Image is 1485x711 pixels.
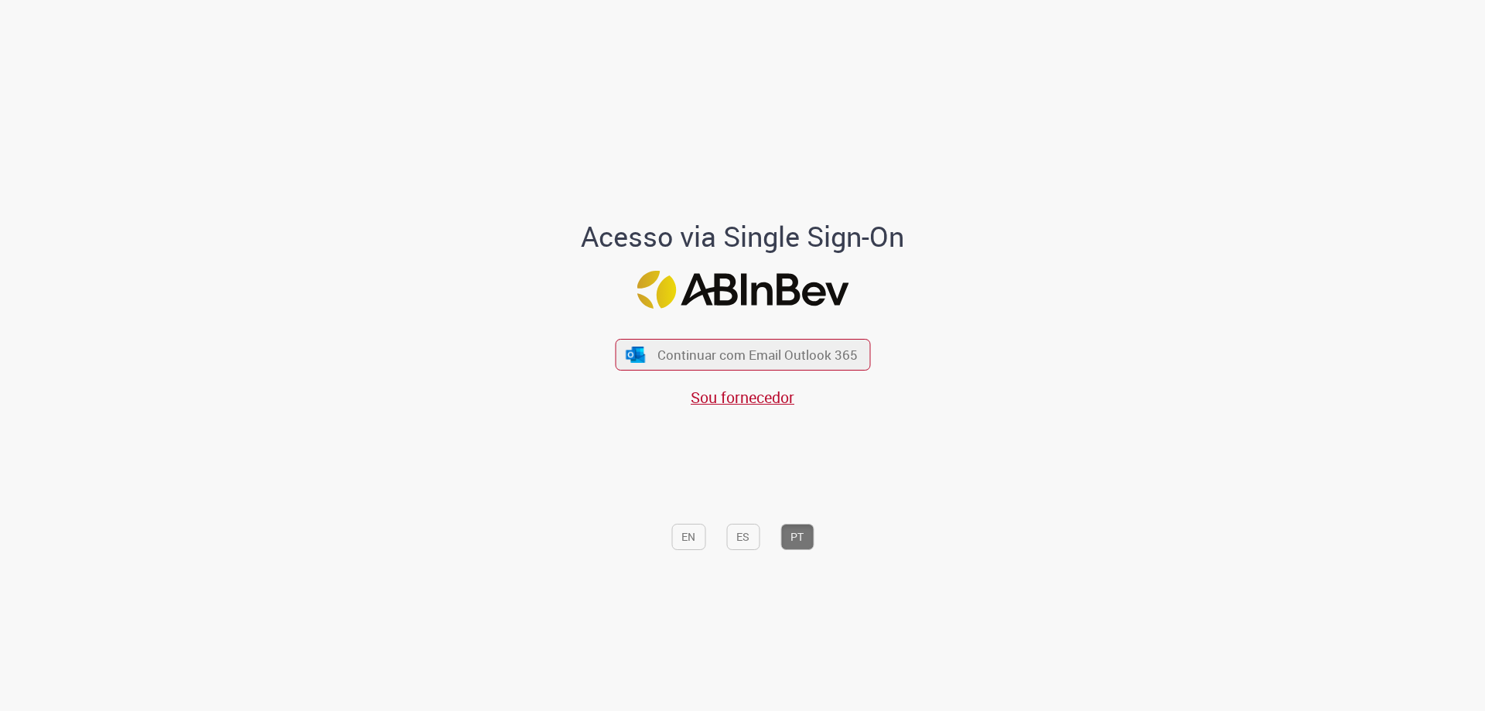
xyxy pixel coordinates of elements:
button: EN [671,524,705,550]
img: ícone Azure/Microsoft 360 [625,347,647,363]
button: PT [780,524,814,550]
img: Logo ABInBev [637,271,848,309]
span: Continuar com Email Outlook 365 [657,346,858,364]
h1: Acesso via Single Sign-On [528,221,958,252]
button: ícone Azure/Microsoft 360 Continuar com Email Outlook 365 [615,339,870,371]
a: Sou fornecedor [691,387,794,408]
button: ES [726,524,760,550]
